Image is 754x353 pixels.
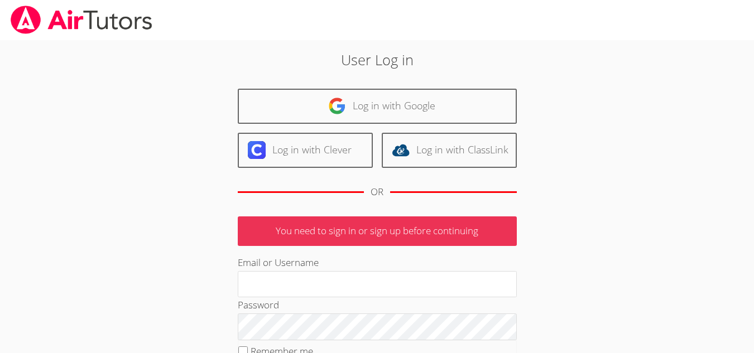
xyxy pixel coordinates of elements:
label: Password [238,298,279,311]
img: classlink-logo-d6bb404cc1216ec64c9a2012d9dc4662098be43eaf13dc465df04b49fa7ab582.svg [392,141,410,159]
a: Log in with Clever [238,133,373,168]
label: Email or Username [238,256,319,269]
div: OR [371,184,383,200]
a: Log in with Google [238,89,517,124]
h2: User Log in [174,49,581,70]
img: clever-logo-6eab21bc6e7a338710f1a6ff85c0baf02591cd810cc4098c63d3a4b26e2feb20.svg [248,141,266,159]
img: airtutors_banner-c4298cdbf04f3fff15de1276eac7730deb9818008684d7c2e4769d2f7ddbe033.png [9,6,153,34]
p: You need to sign in or sign up before continuing [238,216,517,246]
a: Log in with ClassLink [382,133,517,168]
img: google-logo-50288ca7cdecda66e5e0955fdab243c47b7ad437acaf1139b6f446037453330a.svg [328,97,346,115]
